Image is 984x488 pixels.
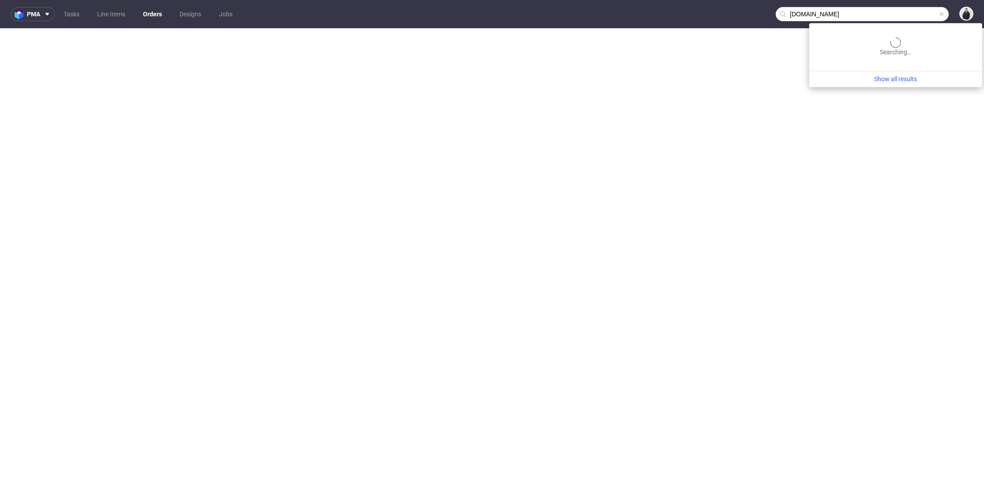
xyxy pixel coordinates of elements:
[138,7,167,21] a: Orders
[15,9,27,19] img: logo
[813,37,979,56] div: Searching…
[58,7,85,21] a: Tasks
[92,7,131,21] a: Line Items
[11,7,55,21] button: pma
[813,75,979,83] a: Show all results
[174,7,207,21] a: Designs
[960,8,973,20] img: Adrian Margula
[27,11,40,17] span: pma
[214,7,238,21] a: Jobs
